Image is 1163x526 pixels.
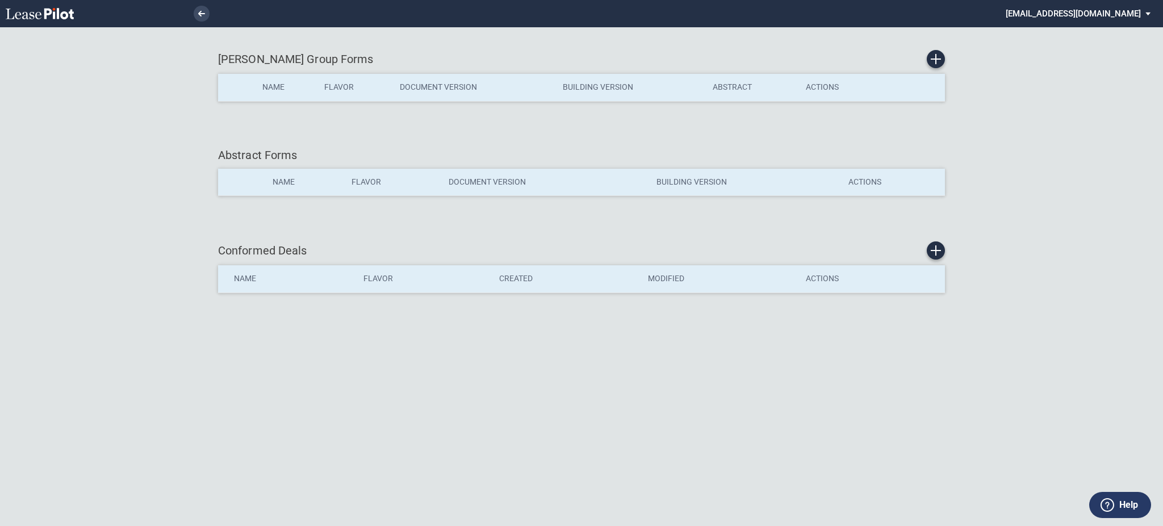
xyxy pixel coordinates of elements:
[640,265,798,293] th: Modified
[927,241,945,260] a: Create new conformed deal
[218,241,945,260] div: Conformed Deals
[555,74,705,101] th: Building Version
[316,74,392,101] th: Flavor
[1089,492,1151,518] button: Help
[344,169,440,196] th: Flavor
[218,147,945,163] div: Abstract Forms
[798,265,945,293] th: Actions
[649,169,840,196] th: Building Version
[1119,498,1138,512] label: Help
[705,74,798,101] th: Abstract
[927,50,945,68] a: Create new Form
[392,74,554,101] th: Document Version
[265,169,344,196] th: Name
[840,169,945,196] th: Actions
[798,74,880,101] th: Actions
[491,265,640,293] th: Created
[218,265,355,293] th: Name
[218,50,945,68] div: [PERSON_NAME] Group Forms
[441,169,649,196] th: Document Version
[254,74,316,101] th: Name
[355,265,491,293] th: Flavor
